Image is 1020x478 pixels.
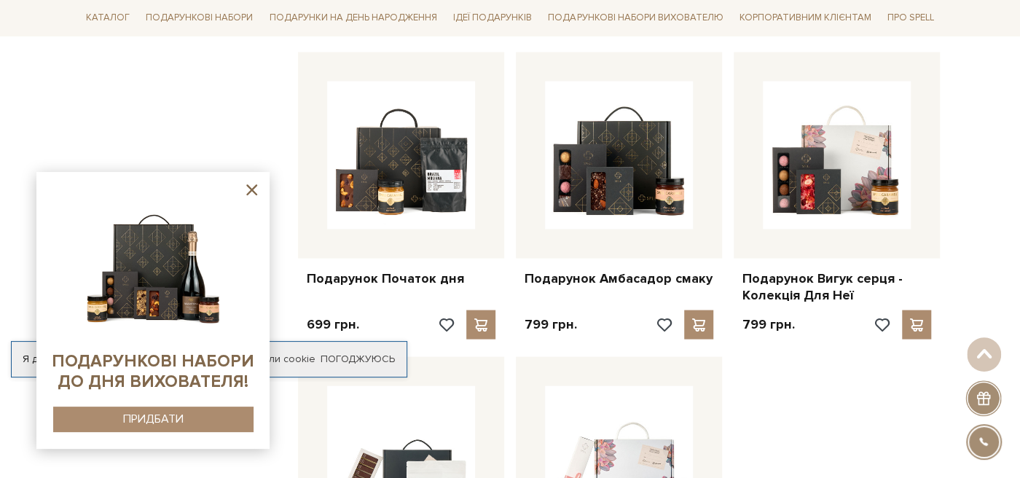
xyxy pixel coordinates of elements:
p: 799 грн. [525,316,577,332]
a: Ідеї подарунків [447,7,538,30]
a: Подарунок Амбасадор смаку [525,270,713,286]
p: 699 грн. [307,316,359,332]
a: Каталог [80,7,136,30]
a: Подарунок Вигук серця - Колекція Для Неї [742,270,931,304]
div: Я дозволяю [DOMAIN_NAME] використовувати [12,353,407,366]
a: Подарунки на День народження [264,7,443,30]
a: Корпоративним клієнтам [734,6,877,31]
a: Погоджуюсь [321,353,395,366]
a: Про Spell [882,7,940,30]
a: Подарункові набори [140,7,259,30]
a: Подарункові набори вихователю [542,6,729,31]
a: файли cookie [249,353,315,365]
p: 799 грн. [742,316,795,332]
a: Подарунок Початок дня [307,270,495,286]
